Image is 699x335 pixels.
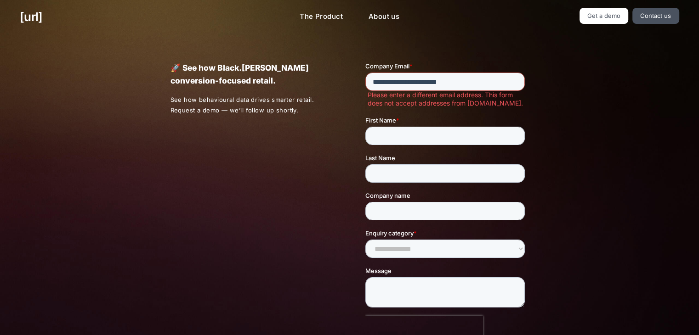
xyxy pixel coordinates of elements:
[580,8,629,24] a: Get a demo
[632,8,679,24] a: Contact us
[170,61,333,87] p: 🚀 See how Black.[PERSON_NAME] conversion-focused retail.
[170,95,334,116] p: See how behavioural data drives smarter retail. Request a demo — we’ll follow up shortly.
[361,8,407,26] a: About us
[20,8,42,26] a: [URL]
[292,8,350,26] a: The Product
